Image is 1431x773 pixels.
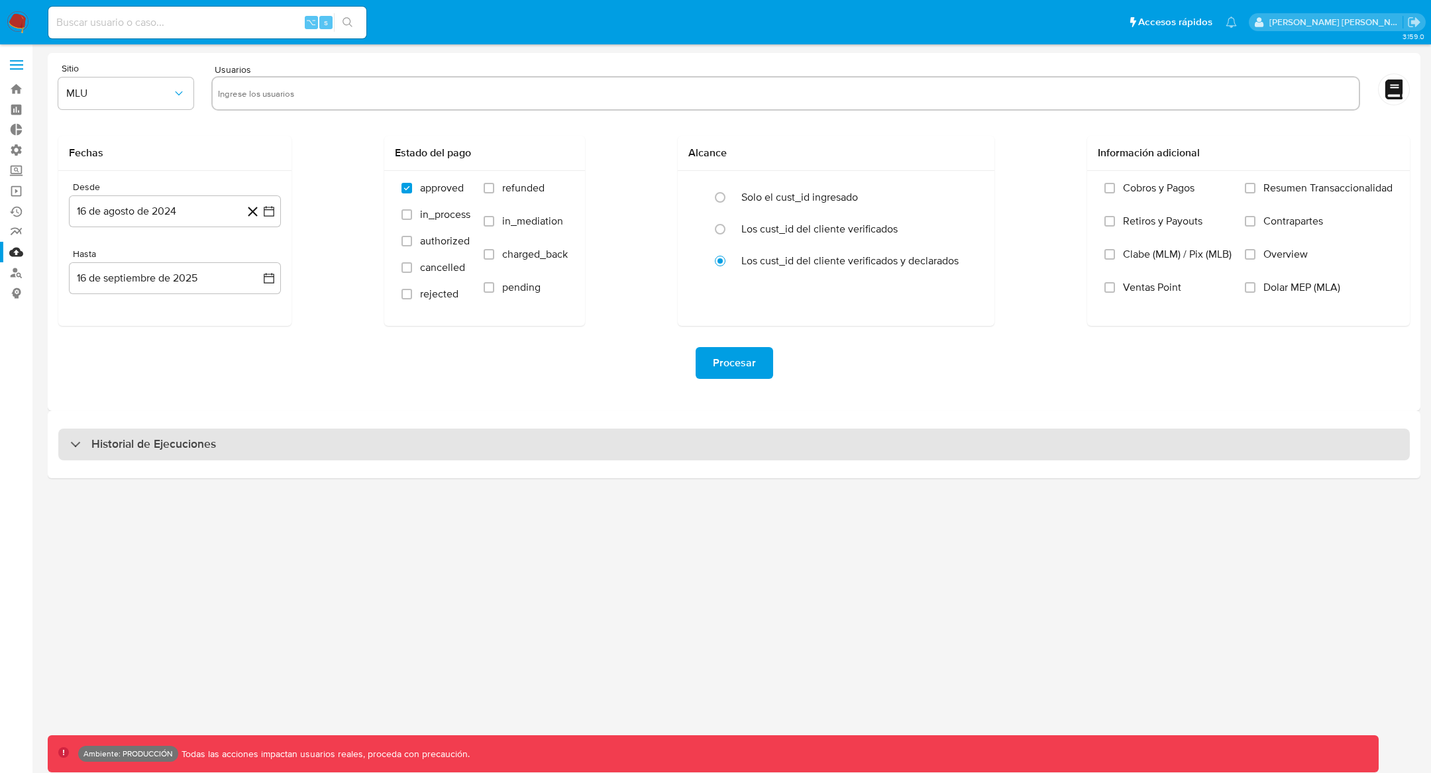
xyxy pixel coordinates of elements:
[1269,16,1403,28] p: stella.andriano@mercadolibre.com
[178,748,470,760] p: Todas las acciones impactan usuarios reales, proceda con precaución.
[324,16,328,28] span: s
[48,14,366,31] input: Buscar usuario o caso...
[83,751,173,756] p: Ambiente: PRODUCCIÓN
[1226,17,1237,28] a: Notificaciones
[334,13,361,32] button: search-icon
[1138,15,1212,29] span: Accesos rápidos
[1407,15,1421,29] a: Salir
[306,16,316,28] span: ⌥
